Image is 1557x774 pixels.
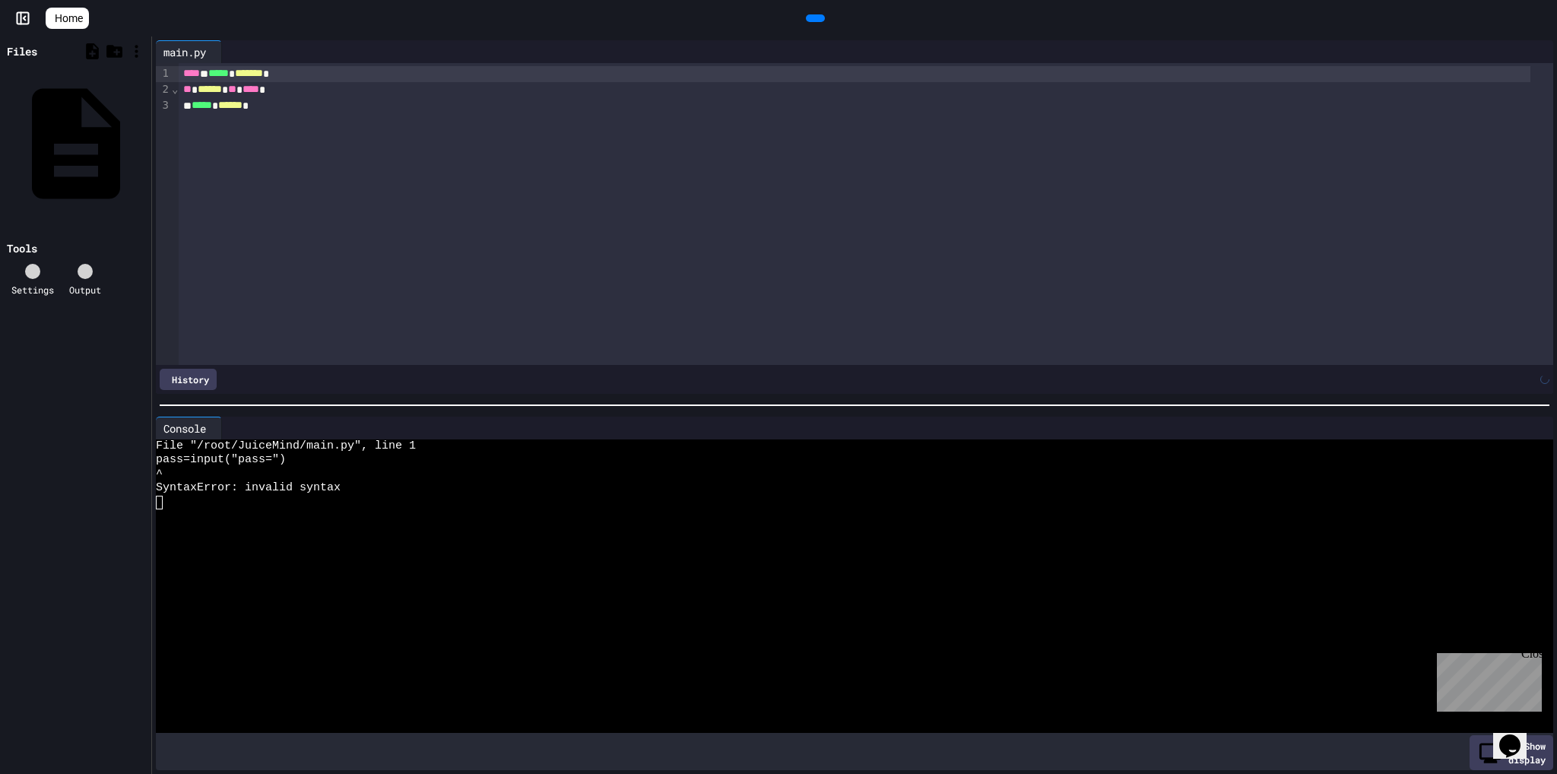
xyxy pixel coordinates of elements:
[1431,647,1542,712] iframe: chat widget
[1493,713,1542,759] iframe: chat widget
[156,82,171,98] div: 2
[160,369,217,390] div: History
[69,283,101,297] div: Output
[7,240,37,256] div: Tools
[156,98,171,114] div: 3
[11,283,54,297] div: Settings
[156,420,214,436] div: Console
[156,66,171,82] div: 1
[6,6,105,97] div: Chat with us now!Close
[156,481,341,495] span: SyntaxError: invalid syntax
[46,8,89,29] a: Home
[156,417,222,439] div: Console
[156,453,286,467] span: pass=input("pass=")
[171,83,179,95] span: Fold line
[7,43,37,59] div: Files
[156,44,214,60] div: main.py
[55,11,83,26] span: Home
[1470,735,1553,770] div: Show display
[156,40,222,63] div: main.py
[156,468,163,481] span: ^
[156,439,416,453] span: File "/root/JuiceMind/main.py", line 1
